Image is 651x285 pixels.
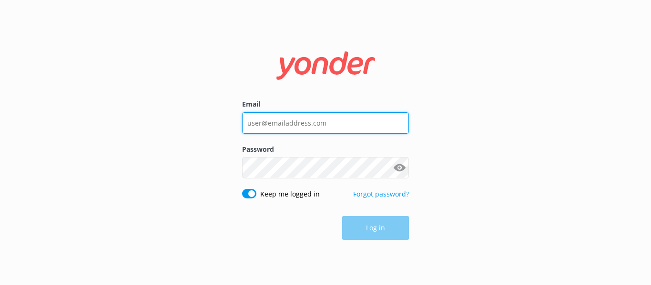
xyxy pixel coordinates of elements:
[390,158,409,177] button: Show password
[242,112,409,134] input: user@emailaddress.com
[242,99,409,109] label: Email
[353,189,409,198] a: Forgot password?
[242,144,409,155] label: Password
[260,189,320,199] label: Keep me logged in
